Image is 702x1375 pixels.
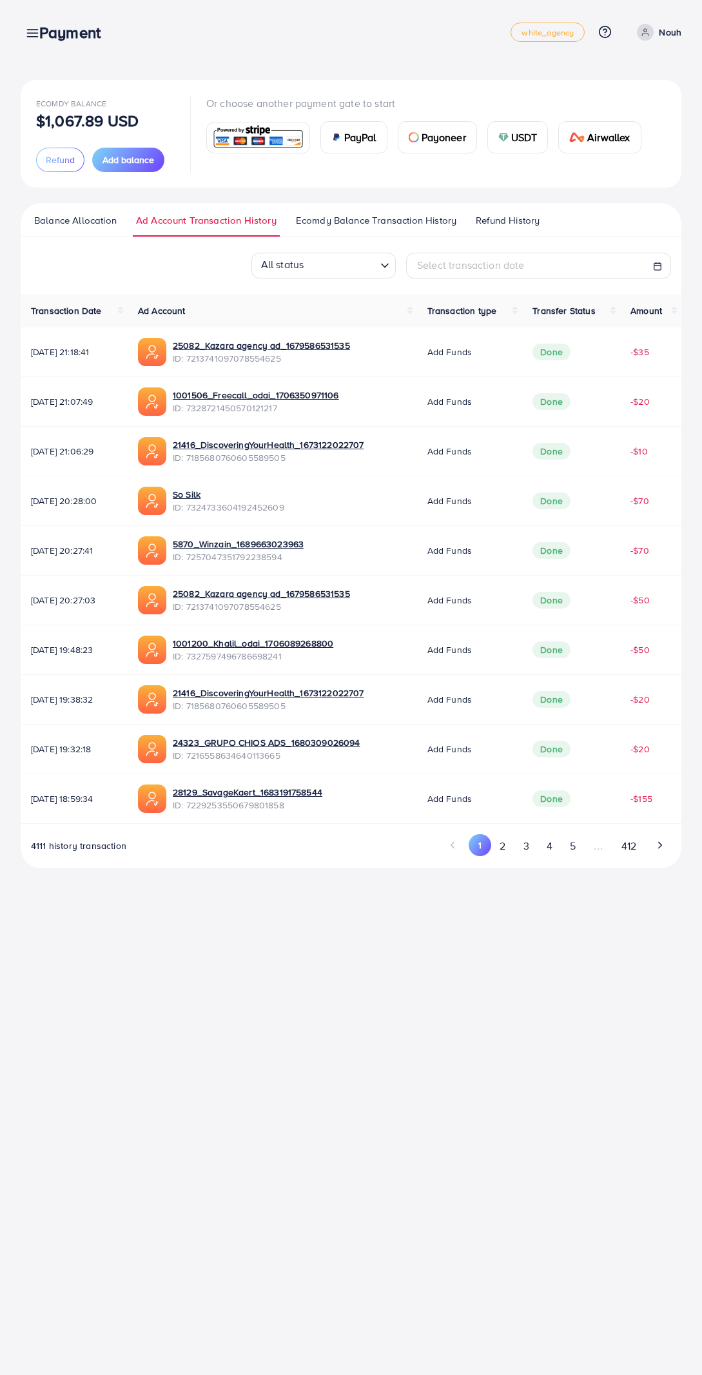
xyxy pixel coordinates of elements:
a: 1001200_Khalil_odai_1706089268800 [173,637,333,650]
a: 25082_Kazara agency ad_1679586531535 [173,339,350,352]
span: -$50 [630,594,650,607]
span: ID: 7327597496786698241 [173,650,333,663]
span: [DATE] 21:18:41 [31,346,117,358]
button: Add balance [92,148,164,172]
span: [DATE] 19:38:32 [31,693,117,706]
a: Nouh [632,24,681,41]
span: -$35 [630,346,649,358]
p: Or choose another payment gate to start [206,95,652,111]
img: ic-ads-acc.e4c84228.svg [138,785,166,813]
span: Amount [630,304,662,317]
span: ID: 7324733604192452609 [173,501,284,514]
span: Refund History [476,213,540,228]
a: 1001506_Freecall_odai_1706350971106 [173,389,339,402]
span: Transaction type [427,304,497,317]
img: ic-ads-acc.e4c84228.svg [138,437,166,465]
p: Nouh [659,24,681,40]
ul: Pagination [442,834,671,858]
span: Payoneer [422,130,466,145]
span: [DATE] 19:32:18 [31,743,117,756]
span: Add funds [427,494,472,507]
span: -$10 [630,445,648,458]
iframe: Chat [647,1317,692,1365]
span: USDT [511,130,538,145]
span: -$70 [630,544,649,557]
button: Go to page 1 [469,834,491,856]
span: Add funds [427,594,472,607]
input: Search for option [307,255,375,275]
a: cardPayoneer [398,121,477,153]
span: ID: 7185680760605589505 [173,451,364,464]
span: Done [532,492,570,509]
h3: Payment [39,23,111,42]
span: ID: 7213741097078554625 [173,352,350,365]
span: [DATE] 21:06:29 [31,445,117,458]
span: [DATE] 21:07:49 [31,395,117,408]
span: [DATE] 18:59:34 [31,792,117,805]
span: Add funds [427,693,472,706]
a: cardPayPal [320,121,387,153]
span: Select transaction date [417,258,525,272]
span: Done [532,542,570,559]
a: 5870_Winzain_1689663023963 [173,538,304,551]
span: Done [532,393,570,410]
img: card [409,132,419,142]
img: ic-ads-acc.e4c84228.svg [138,586,166,614]
button: Go to page 412 [612,834,645,858]
a: 25082_Kazara agency ad_1679586531535 [173,587,350,600]
span: Add funds [427,445,472,458]
span: ID: 7328721450570121217 [173,402,339,414]
span: Done [532,592,570,609]
span: [DATE] 20:27:03 [31,594,117,607]
p: $1,067.89 USD [36,113,139,128]
span: Done [532,741,570,757]
img: ic-ads-acc.e4c84228.svg [138,685,166,714]
span: -$20 [630,395,650,408]
span: white_agency [522,28,574,37]
a: So Silk [173,488,284,501]
a: cardAirwallex [558,121,641,153]
button: Refund [36,148,84,172]
span: PayPal [344,130,376,145]
span: Ecomdy Balance Transaction History [296,213,456,228]
span: ID: 7185680760605589505 [173,699,364,712]
button: Go to next page [648,834,671,856]
span: [DATE] 20:28:00 [31,494,117,507]
button: Go to page 4 [538,834,561,858]
span: Done [532,641,570,658]
button: Go to page 5 [561,834,584,858]
span: Add funds [427,792,472,805]
span: -$155 [630,792,652,805]
span: Ad Account Transaction History [136,213,277,228]
span: [DATE] 20:27:41 [31,544,117,557]
a: cardUSDT [487,121,549,153]
img: card [331,132,342,142]
span: Add funds [427,544,472,557]
span: Add funds [427,395,472,408]
span: All status [258,254,307,275]
img: ic-ads-acc.e4c84228.svg [138,387,166,416]
img: card [498,132,509,142]
span: Ad Account [138,304,186,317]
span: Transfer Status [532,304,595,317]
a: white_agency [511,23,585,42]
div: Search for option [251,253,396,278]
img: ic-ads-acc.e4c84228.svg [138,536,166,565]
span: -$50 [630,643,650,656]
span: 4111 history transaction [31,839,126,852]
span: Ecomdy Balance [36,98,106,109]
span: -$70 [630,494,649,507]
img: ic-ads-acc.e4c84228.svg [138,735,166,763]
span: Done [532,691,570,708]
img: ic-ads-acc.e4c84228.svg [138,338,166,366]
img: card [569,132,585,142]
span: Add funds [427,346,472,358]
button: Go to page 3 [514,834,538,858]
span: ID: 7216558634640113665 [173,749,360,762]
span: Balance Allocation [34,213,117,228]
span: Airwallex [587,130,630,145]
span: Transaction Date [31,304,102,317]
span: Add funds [427,643,472,656]
img: ic-ads-acc.e4c84228.svg [138,636,166,664]
button: Go to page 2 [491,834,514,858]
